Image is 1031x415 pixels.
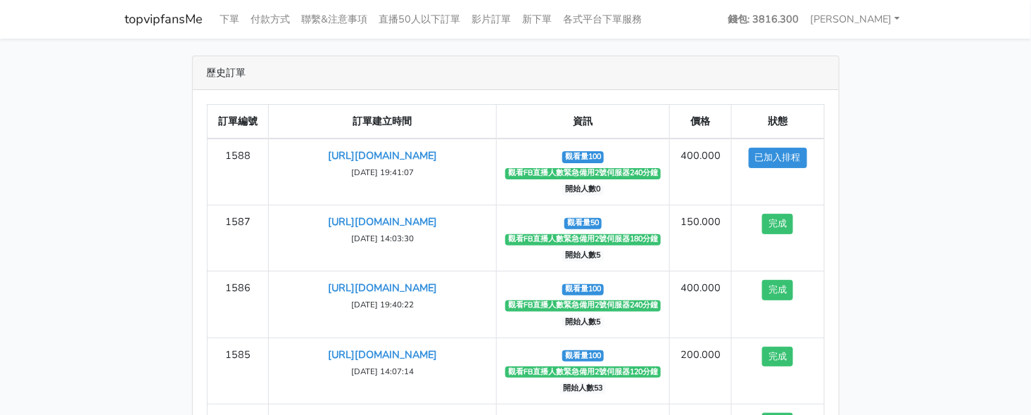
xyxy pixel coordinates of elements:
span: 觀看量100 [562,350,605,362]
a: topvipfansMe [125,6,203,33]
small: [DATE] 19:41:07 [351,167,414,178]
span: 觀看FB直播人數緊急備用2號伺服器240分鐘 [505,300,662,312]
a: 影片訂單 [467,6,517,33]
button: 完成 [762,280,793,300]
span: 觀看量50 [564,218,602,229]
a: 各式平台下單服務 [558,6,648,33]
td: 1585 [207,338,269,404]
button: 完成 [762,347,793,367]
td: 1588 [207,139,269,205]
a: 新下單 [517,6,558,33]
a: [PERSON_NAME] [805,6,906,33]
span: 觀看FB直播人數緊急備用2號伺服器240分鐘 [505,168,662,179]
td: 150.000 [670,205,732,272]
a: [URL][DOMAIN_NAME] [328,148,437,162]
a: 下單 [215,6,246,33]
button: 完成 [762,214,793,234]
strong: 錢包: 3816.300 [728,12,799,26]
a: 付款方式 [246,6,296,33]
td: 1586 [207,272,269,338]
small: [DATE] 14:03:30 [351,233,414,244]
th: 價格 [670,105,732,139]
div: 歷史訂單 [193,56,839,90]
td: 1587 [207,205,269,272]
span: 開始人數5 [562,250,604,262]
span: 開始人數53 [560,383,606,394]
a: [URL][DOMAIN_NAME] [328,347,437,362]
th: 狀態 [731,105,824,139]
span: 觀看量100 [562,284,605,295]
button: 已加入排程 [749,148,807,168]
small: [DATE] 14:07:14 [351,366,414,377]
th: 訂單建立時間 [269,105,496,139]
th: 資訊 [496,105,670,139]
span: 開始人數5 [562,317,604,328]
th: 訂單編號 [207,105,269,139]
span: 開始人數0 [562,184,604,196]
a: 直播50人以下訂單 [374,6,467,33]
span: 觀看FB直播人數緊急備用2號伺服器120分鐘 [505,366,662,378]
td: 200.000 [670,338,732,404]
a: 聯繫&注意事項 [296,6,374,33]
span: 觀看量100 [562,151,605,162]
a: 錢包: 3816.300 [723,6,805,33]
td: 400.000 [670,272,732,338]
small: [DATE] 19:40:22 [351,299,414,310]
a: [URL][DOMAIN_NAME] [328,215,437,229]
a: [URL][DOMAIN_NAME] [328,281,437,295]
td: 400.000 [670,139,732,205]
span: 觀看FB直播人數緊急備用2號伺服器180分鐘 [505,234,662,245]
